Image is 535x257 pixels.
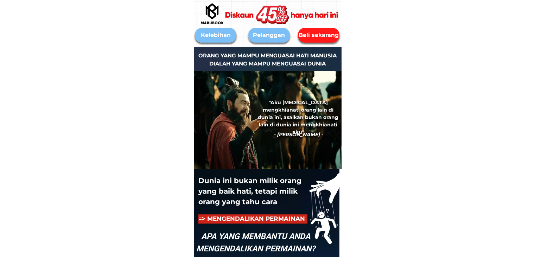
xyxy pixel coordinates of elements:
h1: ORANG YANG MAMPU MENGUASAI HATI MANUSIA DIALAH YANG MAMPU MENGUASAI DUNIA [183,52,353,68]
h1: Dunia ini bukan milik orang yang baik hati, tetapi milik orang yang tahu cara [198,175,320,207]
h1: - [PERSON_NAME] - [257,131,339,138]
div: Pelanggan [248,31,290,39]
h1: => MENGENDALIKAN PERMAINAN [198,214,307,224]
h1: APA YANG MEMBANTU ANDA MENGENDALIKAN PERMAINAN? [188,231,323,255]
div: Kelebihan [195,31,236,39]
div: Beli sekarang [297,31,341,40]
h1: "Aku [MEDICAL_DATA] mengkhianati orang lain di dunia ini, asalkan bukan orang lain di dunia ini m... [257,99,339,136]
